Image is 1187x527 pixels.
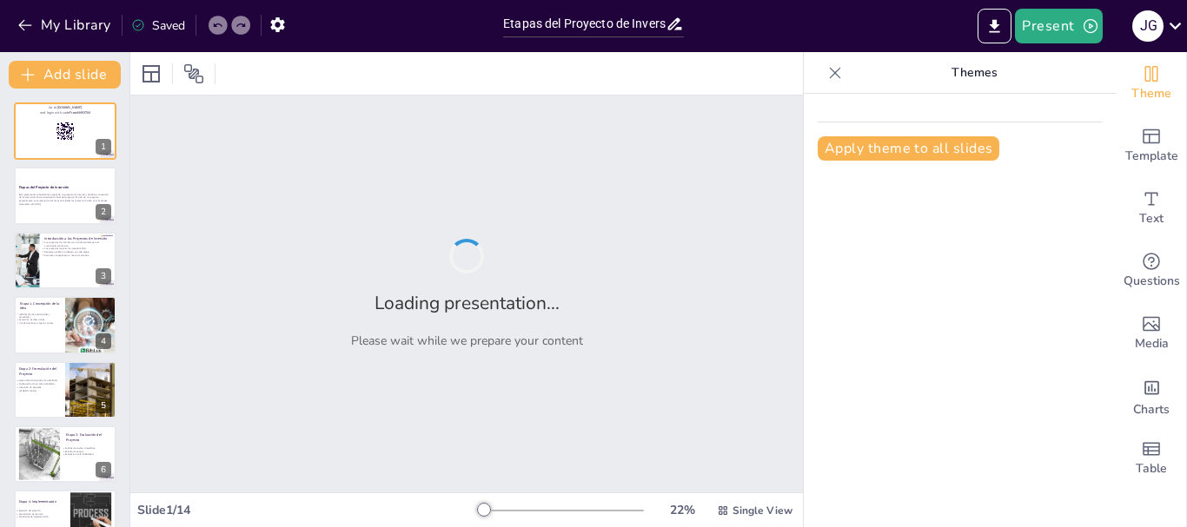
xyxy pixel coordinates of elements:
p: Los proyectos mejoran la competitividad. [44,247,111,251]
p: Elaboración de un plan detallado. [19,382,60,385]
div: Get real-time input from your audience [1117,240,1186,302]
div: J G [1132,10,1164,42]
div: 4 [14,296,116,353]
strong: [DOMAIN_NAME] [57,106,83,110]
div: 1 [14,102,116,160]
p: Los proyectos de inversión son fundamentales para el crecimiento económico. [44,240,111,247]
p: Actividades de implementación. [19,516,65,518]
button: Present [1015,9,1102,43]
button: Export to PowerPoint [978,9,1011,43]
p: Please wait while we prepare your content [351,333,583,349]
span: Charts [1133,400,1170,419]
div: Add charts and graphs [1117,365,1186,427]
p: Evaluación de la factibilidad. [65,453,111,457]
p: Estudio de riesgos. [65,450,111,453]
p: and login with code [19,110,111,115]
p: Coordinación de recursos. [19,513,65,516]
span: Single View [733,504,792,517]
p: Requieren análisis cuidadoso en cada etapa. [44,250,111,254]
p: Aumentan la expansión a nuevos mercados. [44,254,111,257]
div: Add ready made slides [1117,115,1186,177]
div: 6 [14,425,116,483]
div: Layout [137,60,165,88]
p: Go to [19,105,111,110]
strong: Etapas del Proyecto de Inversión [19,185,69,189]
span: Media [1135,334,1169,353]
p: Etapa 1: Concepción de la Idea [20,301,61,311]
p: Etapa 3: Evaluación del Proyecto [66,432,112,442]
span: Table [1136,459,1167,478]
div: 4 [96,333,111,349]
div: Slide 1 / 14 [137,502,477,518]
p: Generated with [URL] [19,201,111,205]
span: Position [183,63,204,84]
p: Ejecución del proyecto. [19,510,65,512]
div: 5 [14,361,116,418]
span: Theme [1131,84,1171,103]
p: Themes [849,52,1099,94]
p: Transformación en proyectos viables. [19,322,60,325]
div: 2 [96,204,111,220]
p: Identificación de oportunidades y necesidades. [19,313,60,319]
div: 5 [96,398,111,413]
p: Esta presentación abordará las etapas de un proyecto de inversión, desde la concepción de la idea... [19,192,111,201]
p: Análisis de costos y beneficios. [65,447,111,451]
div: 3 [14,232,116,289]
button: Add slide [9,61,121,89]
div: Saved [131,17,185,34]
p: Desarrollo de estudios de viabilidad. [19,379,60,382]
p: Introducción a los Proyectos de Inversión [44,236,111,241]
button: Apply theme to all slides [818,136,999,161]
div: Add text boxes [1117,177,1186,240]
p: Etapa 4: Implementación [19,499,65,504]
p: Etapa 2: Formulación del Proyecto [19,366,60,376]
div: Change the overall theme [1117,52,1186,115]
h2: Loading presentation... [375,291,560,315]
p: Generación de ideas viables. [19,319,60,321]
div: 1 [96,139,111,155]
span: Template [1125,147,1178,166]
div: 6 [96,462,111,478]
button: My Library [13,11,118,39]
span: Questions [1124,272,1180,291]
div: 3 [96,268,111,284]
div: 2 [14,167,116,224]
div: Add images, graphics, shapes or video [1117,302,1186,365]
div: 22 % [661,502,703,518]
div: Add a table [1117,427,1186,490]
input: Insert title [503,11,666,36]
span: Text [1139,209,1164,228]
button: J G [1132,9,1164,43]
p: Inclusión de estudios [PERSON_NAME]. [19,385,60,392]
